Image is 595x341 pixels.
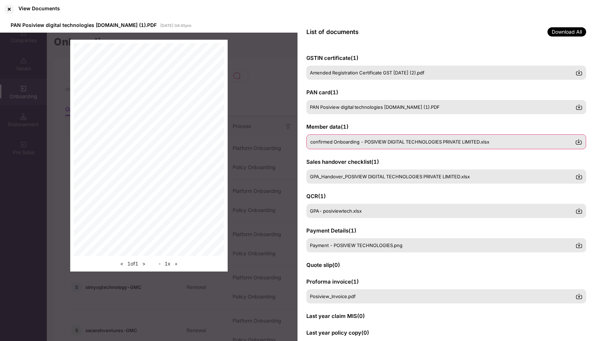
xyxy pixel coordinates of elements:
img: svg+xml;base64,PHN2ZyBpZD0iRG93bmxvYWQtMzJ4MzIiIHhtbG5zPSJodHRwOi8vd3d3LnczLm9yZy8yMDAwL3N2ZyIgd2... [575,173,583,180]
div: 1 x [156,259,180,268]
img: svg+xml;base64,PHN2ZyBpZD0iRG93bmxvYWQtMzJ4MzIiIHhtbG5zPSJodHRwOi8vd3d3LnczLm9yZy8yMDAwL3N2ZyIgd2... [575,104,583,111]
span: PAN Posiview digital technologies [DOMAIN_NAME] (1).PDF [310,104,440,110]
div: View Documents [18,5,60,11]
span: GPA_Handover_POSIVIEW DIGITAL TECHNOLOGIES PRIVATE LIMITED.xlsx [310,174,470,179]
span: Member data ( 1 ) [306,123,349,130]
img: svg+xml;base64,PHN2ZyBpZD0iRG93bmxvYWQtMzJ4MzIiIHhtbG5zPSJodHRwOi8vd3d3LnczLm9yZy8yMDAwL3N2ZyIgd2... [575,69,583,76]
div: 1 of 1 [118,259,148,268]
button: + [172,259,180,268]
span: [DATE] 04:45pm [160,23,191,28]
button: > [140,259,148,268]
img: svg+xml;base64,PHN2ZyBpZD0iRG93bmxvYWQtMzJ4MzIiIHhtbG5zPSJodHRwOi8vd3d3LnczLm9yZy8yMDAwL3N2ZyIgd2... [575,207,583,214]
span: confirmed Onboarding - POSIVIEW DIGITAL TECHNOLOGIES PRIVATE LIMITED.xlsx [310,139,489,145]
span: Quote slip ( 0 ) [306,262,340,268]
button: < [118,259,126,268]
span: Payment - POSIVIEW TECHNOLOGIES.png [310,242,402,248]
span: QCR ( 1 ) [306,193,326,200]
span: Last year policy copy ( 0 ) [306,329,369,336]
span: Proforma invoice ( 1 ) [306,278,359,285]
button: - [156,259,163,268]
img: svg+xml;base64,PHN2ZyBpZD0iRG93bmxvYWQtMzJ4MzIiIHhtbG5zPSJodHRwOi8vd3d3LnczLm9yZy8yMDAwL3N2ZyIgd2... [575,242,583,249]
span: PAN card ( 1 ) [306,89,338,96]
span: Posiview_Invoice.pdf [310,294,356,299]
span: Sales handover checklist ( 1 ) [306,158,379,165]
span: GSTIN certificate ( 1 ) [306,55,358,61]
img: svg+xml;base64,PHN2ZyBpZD0iRG93bmxvYWQtMzJ4MzIiIHhtbG5zPSJodHRwOi8vd3d3LnczLm9yZy8yMDAwL3N2ZyIgd2... [575,293,583,300]
span: PAN Posiview digital technologies [DOMAIN_NAME] (1).PDF [11,22,157,28]
span: Download All [547,27,586,37]
span: Payment Details ( 1 ) [306,227,356,234]
img: svg+xml;base64,PHN2ZyBpZD0iRG93bmxvYWQtMzJ4MzIiIHhtbG5zPSJodHRwOi8vd3d3LnczLm9yZy8yMDAwL3N2ZyIgd2... [575,138,582,145]
span: Amended Registration Certificate GST [DATE] (2).pdf [310,70,424,76]
span: Last year claim MIS ( 0 ) [306,313,365,319]
span: GPA- posiviewtech.xlsx [310,208,362,214]
span: List of documents [306,28,358,35]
